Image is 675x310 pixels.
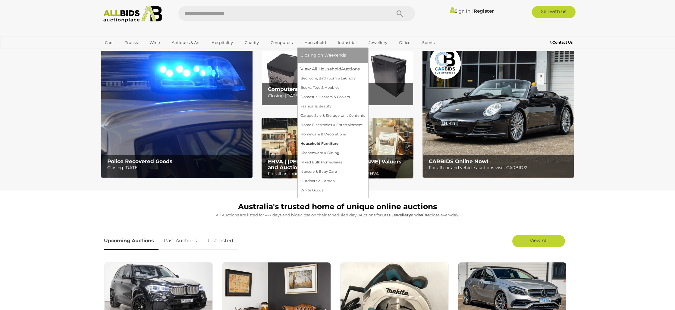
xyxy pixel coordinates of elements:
a: Computers & IT Auction Computers & IT Auction Closing [DATE] [262,45,413,106]
a: Hospitality [208,38,237,48]
img: EHVA | Evans Hastings Valuers and Auctioneers [262,118,413,179]
a: Contact Us [550,39,574,46]
a: Office [395,38,414,48]
span: | [471,8,473,14]
b: Computers & IT Auction [268,86,332,92]
a: Trucks [121,38,142,48]
img: CARBIDS Online Now! [422,45,574,178]
a: Past Auctions [159,232,202,250]
p: For all car and vehicle auctions visit: CARBIDS! [429,164,571,172]
a: Household [300,38,330,48]
img: Computers & IT Auction [262,45,413,106]
a: CARBIDS Online Now! CARBIDS Online Now! For all car and vehicle auctions visit: CARBIDS! [422,45,574,178]
b: Contact Us [550,40,573,45]
p: Closing [DATE] [107,164,249,172]
a: Register [474,8,494,14]
p: Closing [DATE] [268,92,410,100]
a: Police Recovered Goods Police Recovered Goods Closing [DATE] [101,45,253,178]
a: Charity [241,38,263,48]
a: Sports [418,38,438,48]
p: All Auctions are listed for 4-7 days and bids close on their scheduled day. Auctions for , and cl... [104,212,571,219]
strong: Jewellery [391,212,411,217]
a: Industrial [334,38,361,48]
a: View All [512,235,565,247]
button: Search [385,6,415,21]
a: Just Listed [202,232,238,250]
b: CARBIDS Online Now! [429,158,488,164]
a: Jewellery [365,38,391,48]
img: Allbids.com.au [100,6,165,23]
b: EHVA | [PERSON_NAME] [PERSON_NAME] Valuers and Auctioneers [268,159,401,170]
b: Police Recovered Goods [107,158,172,164]
strong: Wine [419,212,430,217]
a: Wine [146,38,164,48]
p: For all antiques and collectables auctions visit: EHVA [268,170,410,178]
a: Antiques & Art [168,38,204,48]
a: Cars [101,38,117,48]
a: Computers [267,38,297,48]
h1: Australia's trusted home of unique online auctions [104,203,571,211]
img: Police Recovered Goods [101,45,253,178]
a: [GEOGRAPHIC_DATA] [101,48,152,57]
a: Sign In [450,8,470,14]
a: Sell with us [532,6,576,18]
span: View All [530,237,548,243]
strong: Cars [381,212,391,217]
a: Upcoming Auctions [104,232,159,250]
a: EHVA | Evans Hastings Valuers and Auctioneers EHVA | [PERSON_NAME] [PERSON_NAME] Valuers and Auct... [262,118,413,179]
